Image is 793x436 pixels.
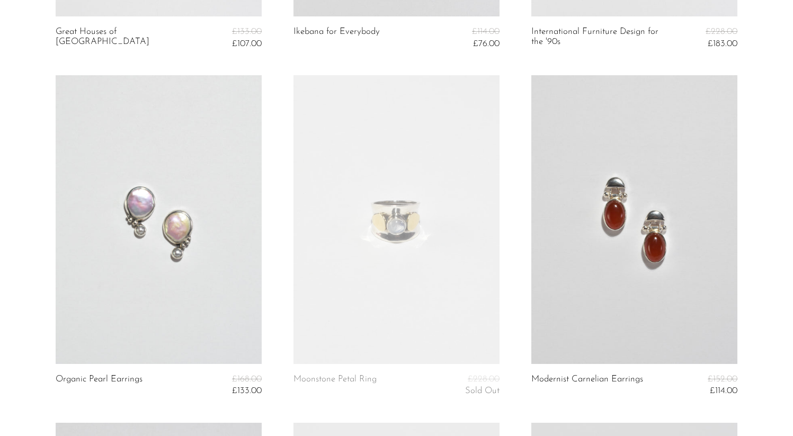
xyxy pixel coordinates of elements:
[232,39,262,48] span: £107.00
[56,375,142,396] a: Organic Pearl Earrings
[465,386,500,395] span: Sold Out
[531,375,643,396] a: Modernist Carnelian Earrings
[293,27,380,49] a: Ikebana for Everybody
[706,27,737,36] span: £228.00
[472,27,500,36] span: £114.00
[232,27,262,36] span: £133.00
[710,386,737,395] span: £114.00
[56,27,193,49] a: Great Houses of [GEOGRAPHIC_DATA]
[293,375,377,396] a: Moonstone Petal Ring
[708,39,737,48] span: £183.00
[468,375,500,384] span: £228.00
[232,386,262,395] span: £133.00
[708,375,737,384] span: £152.00
[531,27,669,49] a: International Furniture Design for the '90s
[473,39,500,48] span: £76.00
[232,375,262,384] span: £168.00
